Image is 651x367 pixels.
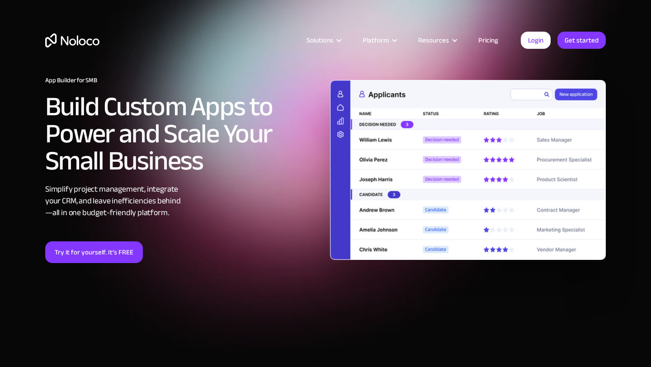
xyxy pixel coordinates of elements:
[467,34,509,46] a: Pricing
[45,93,321,174] h2: Build Custom Apps to Power and Scale Your Small Business
[521,32,551,49] a: Login
[418,34,449,46] div: Resources
[407,34,467,46] div: Resources
[45,183,321,219] div: Simplify project management, integrate your CRM, and leave inefficiencies behind —all in one budg...
[45,33,99,47] a: home
[363,34,389,46] div: Platform
[557,32,606,49] a: Get started
[295,34,351,46] div: Solutions
[307,34,333,46] div: Solutions
[351,34,407,46] div: Platform
[45,241,143,263] a: Try it for yourself. It’s FREE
